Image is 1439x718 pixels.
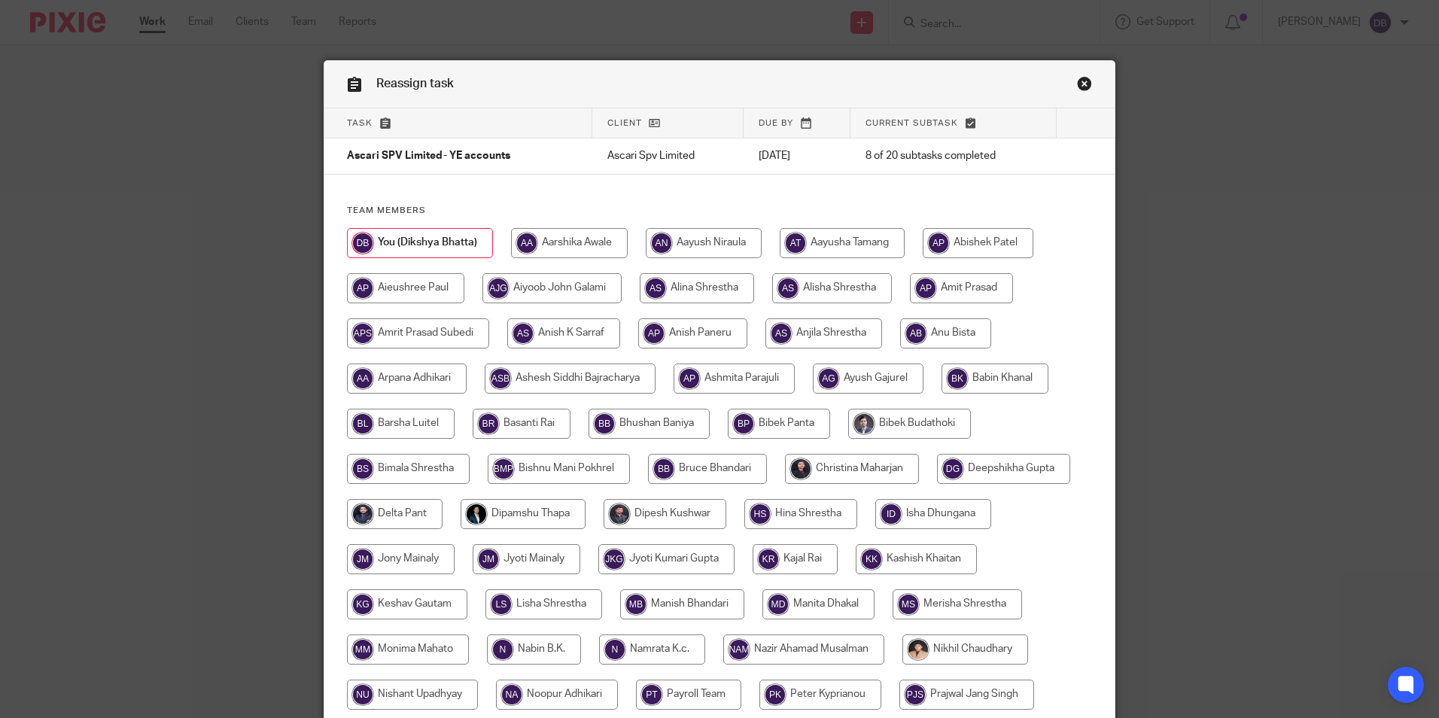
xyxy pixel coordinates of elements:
[759,119,793,127] span: Due by
[347,119,373,127] span: Task
[850,138,1057,175] td: 8 of 20 subtasks completed
[607,119,642,127] span: Client
[376,78,454,90] span: Reassign task
[607,148,729,163] p: Ascari Spv Limited
[759,148,835,163] p: [DATE]
[1077,76,1092,96] a: Close this dialog window
[347,151,510,162] span: Ascari SPV Limited- YE accounts
[347,205,1092,217] h4: Team members
[866,119,958,127] span: Current subtask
